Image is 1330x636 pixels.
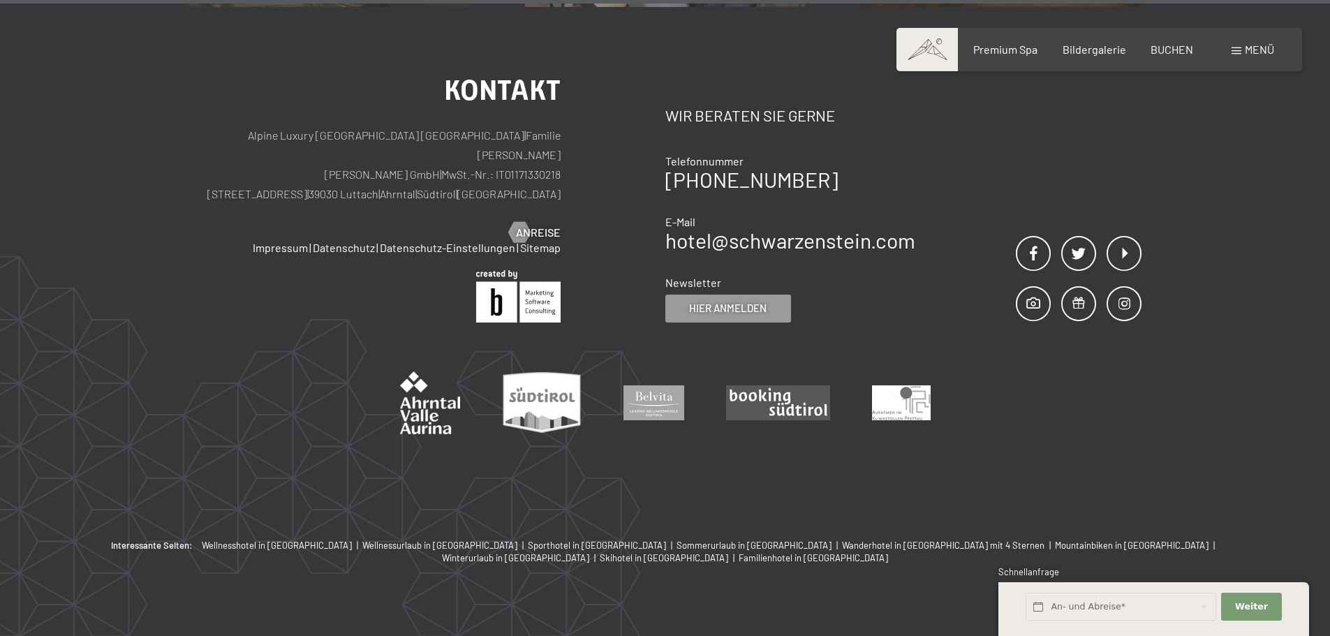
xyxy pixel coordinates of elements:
[998,566,1059,577] span: Schnellanfrage
[202,539,362,552] a: Wellnesshotel in [GEOGRAPHIC_DATA] |
[476,270,561,323] img: Brandnamic GmbH | Leading Hospitality Solutions
[665,215,695,228] span: E-Mail
[362,540,517,551] span: Wellnessurlaub in [GEOGRAPHIC_DATA]
[309,241,311,254] span: |
[1063,43,1126,56] a: Bildergalerie
[668,540,677,551] span: |
[600,552,728,563] span: Skihotel in [GEOGRAPHIC_DATA]
[665,154,744,168] span: Telefonnummer
[528,540,666,551] span: Sporthotel in [GEOGRAPHIC_DATA]
[253,241,308,254] a: Impressum
[456,187,457,200] span: |
[1151,43,1193,56] a: BUCHEN
[189,126,561,204] p: Alpine Luxury [GEOGRAPHIC_DATA] [GEOGRAPHIC_DATA] Familie [PERSON_NAME] [PERSON_NAME] GmbH MwSt.-...
[517,241,519,254] span: |
[730,552,739,563] span: |
[442,552,600,564] a: Winterurlaub in [GEOGRAPHIC_DATA] |
[444,74,561,107] span: Kontakt
[1055,540,1209,551] span: Mountainbiken in [GEOGRAPHIC_DATA]
[524,128,526,142] span: |
[665,228,915,253] a: hotel@schwarzenstein.com
[1221,593,1281,621] button: Weiter
[520,241,561,254] a: Sitemap
[415,187,417,200] span: |
[516,225,561,240] span: Anreise
[442,552,589,563] span: Winterurlaub in [GEOGRAPHIC_DATA]
[111,539,193,552] b: Interessante Seiten:
[354,540,362,551] span: |
[1055,539,1219,552] a: Mountainbiken in [GEOGRAPHIC_DATA] |
[362,539,528,552] a: Wellnessurlaub in [GEOGRAPHIC_DATA] |
[739,552,888,563] span: Familienhotel in [GEOGRAPHIC_DATA]
[440,168,441,181] span: |
[380,241,515,254] a: Datenschutz-Einstellungen
[528,539,677,552] a: Sporthotel in [GEOGRAPHIC_DATA] |
[519,540,528,551] span: |
[202,540,352,551] span: Wellnesshotel in [GEOGRAPHIC_DATA]
[834,540,842,551] span: |
[600,552,739,564] a: Skihotel in [GEOGRAPHIC_DATA] |
[376,241,378,254] span: |
[1245,43,1274,56] span: Menü
[313,241,375,254] a: Datenschutz
[378,187,380,200] span: |
[1047,540,1055,551] span: |
[739,552,888,564] a: Familienhotel in [GEOGRAPHIC_DATA]
[665,167,838,192] a: [PHONE_NUMBER]
[307,187,309,200] span: |
[973,43,1037,56] a: Premium Spa
[1235,600,1268,613] span: Weiter
[689,301,767,316] span: Hier anmelden
[665,276,721,289] span: Newsletter
[1211,540,1219,551] span: |
[665,106,835,124] span: Wir beraten Sie gerne
[842,539,1055,552] a: Wanderhotel in [GEOGRAPHIC_DATA] mit 4 Sternen |
[677,540,832,551] span: Sommerurlaub in [GEOGRAPHIC_DATA]
[509,225,561,240] a: Anreise
[677,539,842,552] a: Sommerurlaub in [GEOGRAPHIC_DATA] |
[591,552,600,563] span: |
[842,540,1044,551] span: Wanderhotel in [GEOGRAPHIC_DATA] mit 4 Sternen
